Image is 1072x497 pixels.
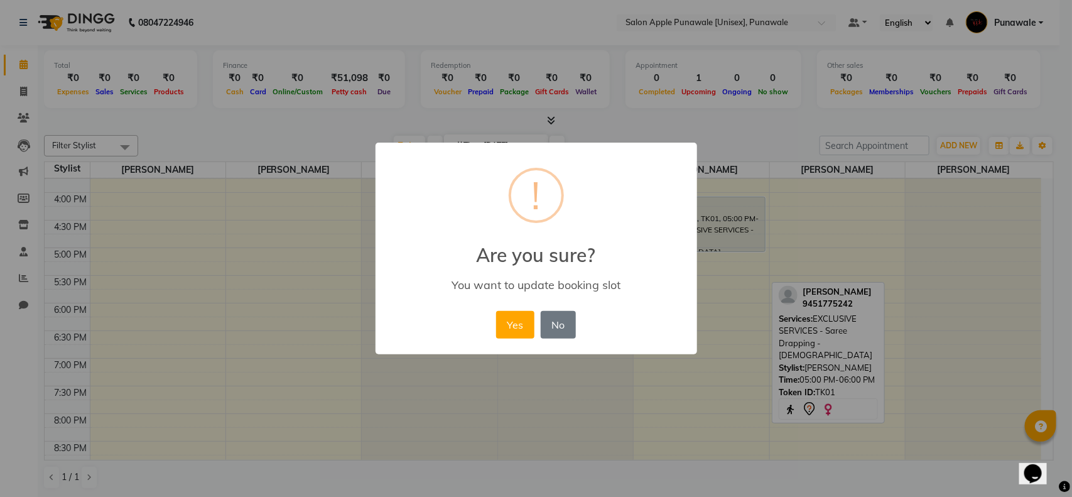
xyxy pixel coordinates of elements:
[532,170,541,221] div: !
[541,311,576,339] button: No
[496,311,534,339] button: Yes
[393,278,678,292] div: You want to update booking slot
[1019,447,1059,484] iframe: chat widget
[376,229,697,266] h2: Are you sure?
